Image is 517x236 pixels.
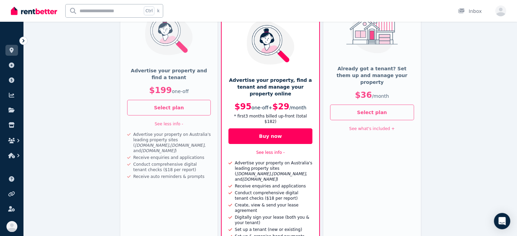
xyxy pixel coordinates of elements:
[232,160,312,182] div: Advertise your property on Australia's leading property sites ( , , and )
[228,128,312,144] button: Buy now
[272,171,306,176] i: [DOMAIN_NAME]
[155,122,183,126] a: See less info -
[289,105,306,110] span: / month
[11,6,57,16] img: RentBetter
[131,132,211,153] div: Advertise your property on Australia's leading property sites ( , , and )
[252,105,269,110] span: one-off
[272,102,289,111] span: $29
[494,213,510,229] div: Open Intercom Messenger
[157,8,159,14] span: k
[228,113,312,124] p: * first 3 month s billed up-front (total $182 )
[372,93,389,99] span: / month
[242,177,276,182] i: [DOMAIN_NAME]
[256,150,285,155] a: See less info -
[235,102,252,111] span: $95
[232,202,312,213] div: Create, view & send your lease agreement
[144,6,154,15] span: Ctrl
[355,90,372,100] span: $36
[349,126,395,131] a: See what's included +
[232,190,312,201] div: Conduct comprehensive digital tenant checks ($18 per report)
[5,37,27,42] span: ORGANISE
[228,77,312,97] p: Advertise your property, find a tenant and manage your property online
[149,86,172,95] span: $199
[330,105,414,120] button: Select plan
[172,89,189,94] span: one-off
[127,67,211,81] p: Advertise your property and find a tenant
[131,162,211,173] div: Conduct comprehensive digital tenant checks ($18 per report)
[344,11,400,53] img: Manage & Maintain
[141,148,175,153] i: [DOMAIN_NAME]
[127,100,211,115] button: Select plan
[232,183,306,189] div: Receive enquiries and applications
[236,171,270,176] i: [DOMAIN_NAME]
[170,143,204,148] i: [DOMAIN_NAME]
[131,174,204,179] div: Receive auto reminders & prompts
[141,11,197,55] img: Match (Find a Tenant)
[330,65,414,86] p: Already got a tenant? Set them up and manage your property
[458,8,482,15] div: Inbox
[232,215,312,225] div: Digitally sign your lease (both you & your tenant)
[131,155,204,160] div: Receive enquiries and applications
[242,20,298,65] img: Match, Manage & Maintain
[232,227,302,232] div: Set up a tenant (new or existing)
[268,105,272,110] span: +
[135,143,169,148] i: [DOMAIN_NAME]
